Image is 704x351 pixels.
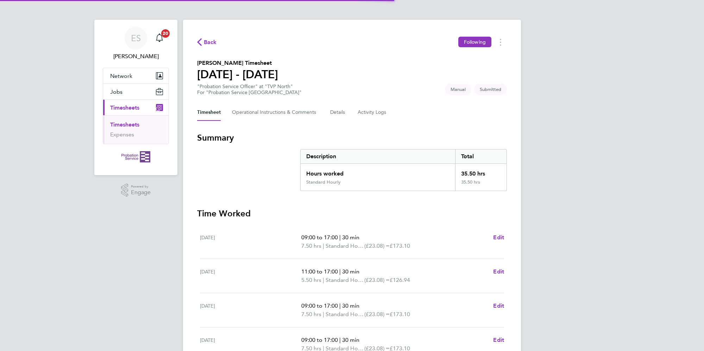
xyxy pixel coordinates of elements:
span: £173.10 [390,311,410,318]
span: 30 min [342,337,359,343]
img: probationservice-logo-retina.png [121,151,150,162]
nav: Main navigation [94,20,177,175]
span: 7.50 hrs [301,311,321,318]
span: Standard Hourly [326,242,364,250]
span: 09:00 to 17:00 [301,302,338,309]
span: Edit [493,268,504,275]
button: Timesheet [197,104,221,121]
div: "Probation Service Officer" at "TVP North" [197,84,302,96]
span: | [339,337,341,343]
span: 20 [161,29,170,38]
div: Standard Hourly [306,179,341,185]
span: | [339,234,341,241]
div: 35.50 hrs [455,164,507,179]
span: | [339,302,341,309]
a: Edit [493,267,504,276]
button: Details [330,104,346,121]
button: Timesheets [103,100,169,115]
span: (£23.08) = [364,242,390,249]
span: Edit [493,234,504,241]
span: Edit [493,337,504,343]
span: Engage [131,190,151,196]
span: 30 min [342,268,359,275]
span: | [339,268,341,275]
span: 5.50 hrs [301,277,321,283]
a: Edit [493,233,504,242]
h2: [PERSON_NAME] Timesheet [197,59,278,67]
span: £126.94 [390,277,410,283]
span: | [323,311,324,318]
span: (£23.08) = [364,311,390,318]
span: ES [131,33,141,43]
span: | [323,277,324,283]
span: 11:00 to 17:00 [301,268,338,275]
span: £173.10 [390,242,410,249]
button: Network [103,68,169,84]
span: Edit [493,302,504,309]
a: Timesheets [110,121,139,128]
a: Edit [493,302,504,310]
div: Total [455,149,507,164]
span: This timesheet is Submitted. [474,84,507,95]
span: Edward Scullard [103,52,169,61]
div: [DATE] [200,302,301,319]
a: Powered byEngage [121,184,151,197]
a: ES[PERSON_NAME] [103,27,169,61]
span: 09:00 to 17:00 [301,234,338,241]
a: 20 [152,27,166,49]
div: For "Probation Service [GEOGRAPHIC_DATA]" [197,90,302,96]
span: Powered by [131,184,151,190]
span: Standard Hourly [326,276,364,284]
div: 35.50 hrs [455,179,507,191]
div: [DATE] [200,233,301,250]
button: Activity Logs [358,104,387,121]
button: Timesheets Menu [494,37,507,48]
span: Following [464,39,486,45]
h3: Summary [197,132,507,143]
span: Jobs [110,88,122,95]
span: | [323,242,324,249]
span: (£23.08) = [364,277,390,283]
span: Standard Hourly [326,310,364,319]
button: Following [458,37,491,47]
button: Operational Instructions & Comments [232,104,319,121]
span: This timesheet was manually created. [445,84,471,95]
span: 7.50 hrs [301,242,321,249]
button: Jobs [103,84,169,99]
div: Timesheets [103,115,169,144]
span: Network [110,73,132,79]
h3: Time Worked [197,208,507,219]
span: 30 min [342,234,359,241]
button: Back [197,38,217,47]
div: [DATE] [200,267,301,284]
div: Description [301,149,455,164]
a: Go to home page [103,151,169,162]
div: Hours worked [301,164,455,179]
span: 09:00 to 17:00 [301,337,338,343]
div: Summary [300,149,507,191]
a: Edit [493,336,504,344]
span: Back [204,38,217,47]
span: Timesheets [110,104,139,111]
span: 30 min [342,302,359,309]
a: Expenses [110,131,134,138]
h1: [DATE] - [DATE] [197,67,278,81]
